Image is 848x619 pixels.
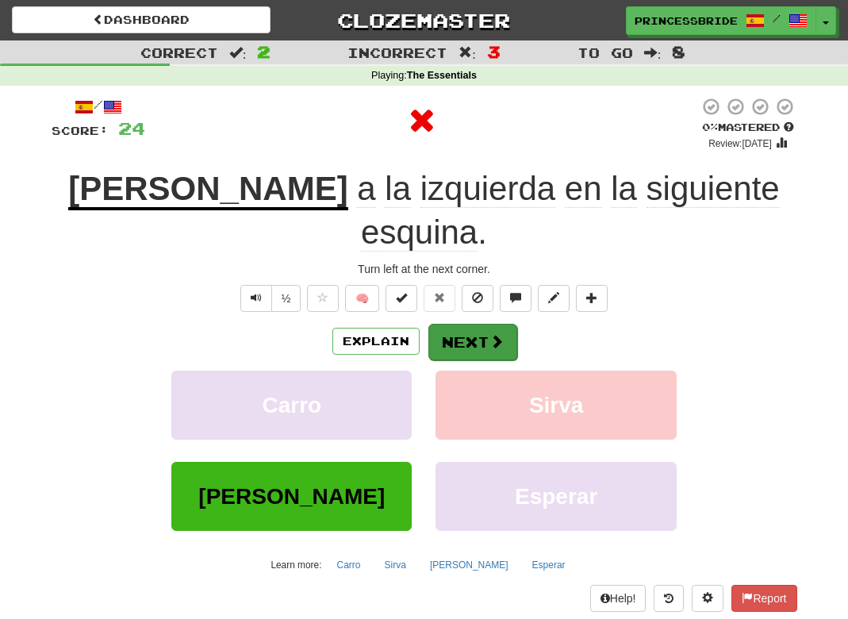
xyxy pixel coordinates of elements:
[357,170,375,208] span: a
[611,170,637,208] span: la
[524,553,574,577] button: Esperar
[386,285,417,312] button: Set this sentence to 100% Mastered (alt+m)
[237,285,301,312] div: Text-to-speech controls
[257,42,271,61] span: 2
[487,42,501,61] span: 3
[240,285,272,312] button: Play sentence audio (ctl+space)
[436,371,676,440] button: Sirva
[577,44,633,60] span: To go
[385,170,411,208] span: la
[271,285,301,312] button: ½
[420,170,555,208] span: izquierda
[459,46,476,60] span: :
[171,462,412,531] button: [PERSON_NAME]
[708,138,772,149] small: Review: [DATE]
[307,285,339,312] button: Favorite sentence (alt+f)
[647,170,780,208] span: siguiente
[773,13,781,24] span: /
[428,324,517,360] button: Next
[198,484,385,509] span: [PERSON_NAME]
[328,553,370,577] button: Carro
[12,6,271,33] a: Dashboard
[565,170,602,208] span: en
[271,559,321,571] small: Learn more:
[262,393,321,417] span: Carro
[376,553,415,577] button: Sirva
[118,118,145,138] span: 24
[436,462,676,531] button: Esperar
[421,553,517,577] button: [PERSON_NAME]
[424,285,455,312] button: Reset to 0% Mastered (alt+r)
[538,285,570,312] button: Edit sentence (alt+d)
[515,484,597,509] span: Esperar
[644,46,662,60] span: :
[348,170,780,252] span: .
[52,261,797,277] div: Turn left at the next corner.
[529,393,584,417] span: Sirva
[171,371,412,440] button: Carro
[635,13,738,28] span: princessbride
[702,121,718,133] span: 0 %
[699,121,797,135] div: Mastered
[407,70,477,81] strong: The Essentials
[347,44,447,60] span: Incorrect
[361,213,478,252] span: esquina
[672,42,685,61] span: 8
[345,285,379,312] button: 🧠
[140,44,218,60] span: Correct
[731,585,796,612] button: Report
[462,285,493,312] button: Ignore sentence (alt+i)
[332,328,420,355] button: Explain
[52,97,145,117] div: /
[500,285,531,312] button: Discuss sentence (alt+u)
[294,6,553,34] a: Clozemaster
[52,124,109,137] span: Score:
[626,6,816,35] a: princessbride /
[229,46,247,60] span: :
[576,285,608,312] button: Add to collection (alt+a)
[654,585,684,612] button: Round history (alt+y)
[68,170,347,210] u: [PERSON_NAME]
[590,585,647,612] button: Help!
